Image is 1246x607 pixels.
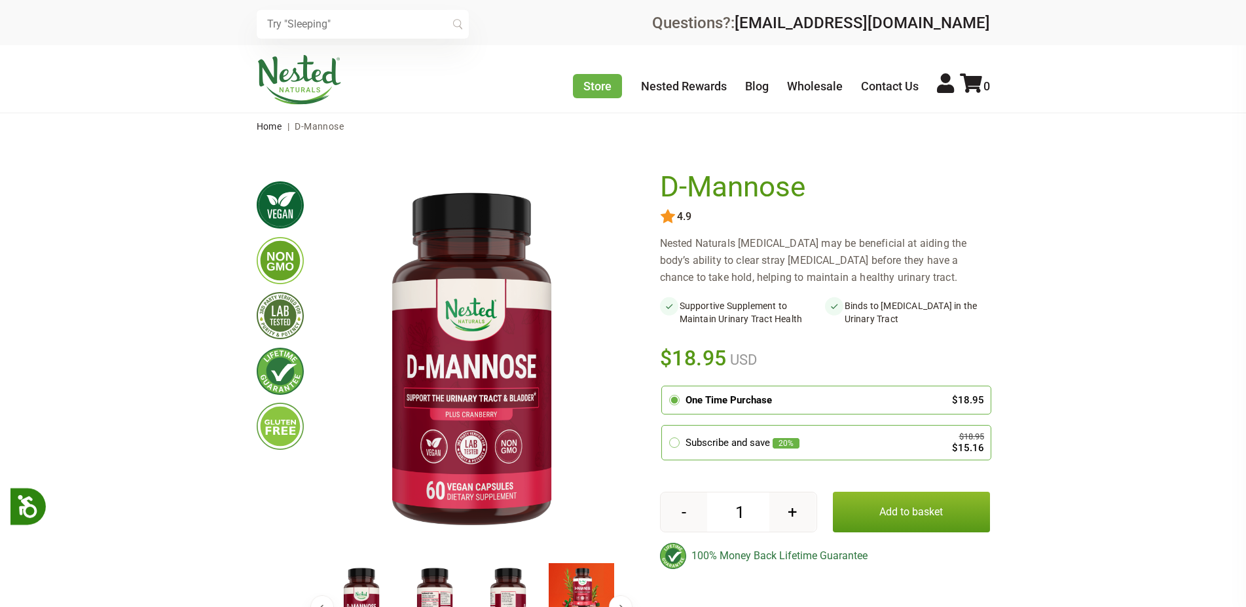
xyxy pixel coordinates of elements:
a: Wholesale [787,79,843,93]
span: | [284,121,293,132]
img: vegan [257,181,304,229]
input: Try "Sleeping" [257,10,469,39]
span: 4.9 [676,211,691,223]
img: star.svg [660,209,676,225]
img: Nested Naturals [257,55,342,105]
button: Add to basket [833,492,990,532]
span: USD [727,352,757,368]
div: Questions?: [652,15,990,31]
img: glutenfree [257,403,304,450]
img: thirdpartytested [257,292,304,339]
a: Contact Us [861,79,919,93]
a: [EMAIL_ADDRESS][DOMAIN_NAME] [735,14,990,32]
div: Nested Naturals [MEDICAL_DATA] may be beneficial at aiding the body’s ability to clear stray [MED... [660,235,990,286]
span: $18.95 [660,344,727,373]
span: 0 [983,79,990,93]
button: - [661,492,707,532]
img: badge-lifetimeguarantee-color.svg [660,543,686,569]
img: lifetimeguarantee [257,348,304,395]
span: D-Mannose [295,121,344,132]
div: 100% Money Back Lifetime Guarantee [660,543,990,569]
li: Binds to [MEDICAL_DATA] in the Urinary Tract [825,297,990,328]
h1: D-Mannose [660,171,983,204]
a: Home [257,121,282,132]
a: Blog [745,79,769,93]
img: D-Mannose [325,171,618,552]
img: gmofree [257,237,304,284]
a: 0 [960,79,990,93]
a: Store [573,74,622,98]
li: Supportive Supplement to Maintain Urinary Tract Health [660,297,825,328]
nav: breadcrumbs [257,113,990,139]
button: + [769,492,816,532]
a: Nested Rewards [641,79,727,93]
